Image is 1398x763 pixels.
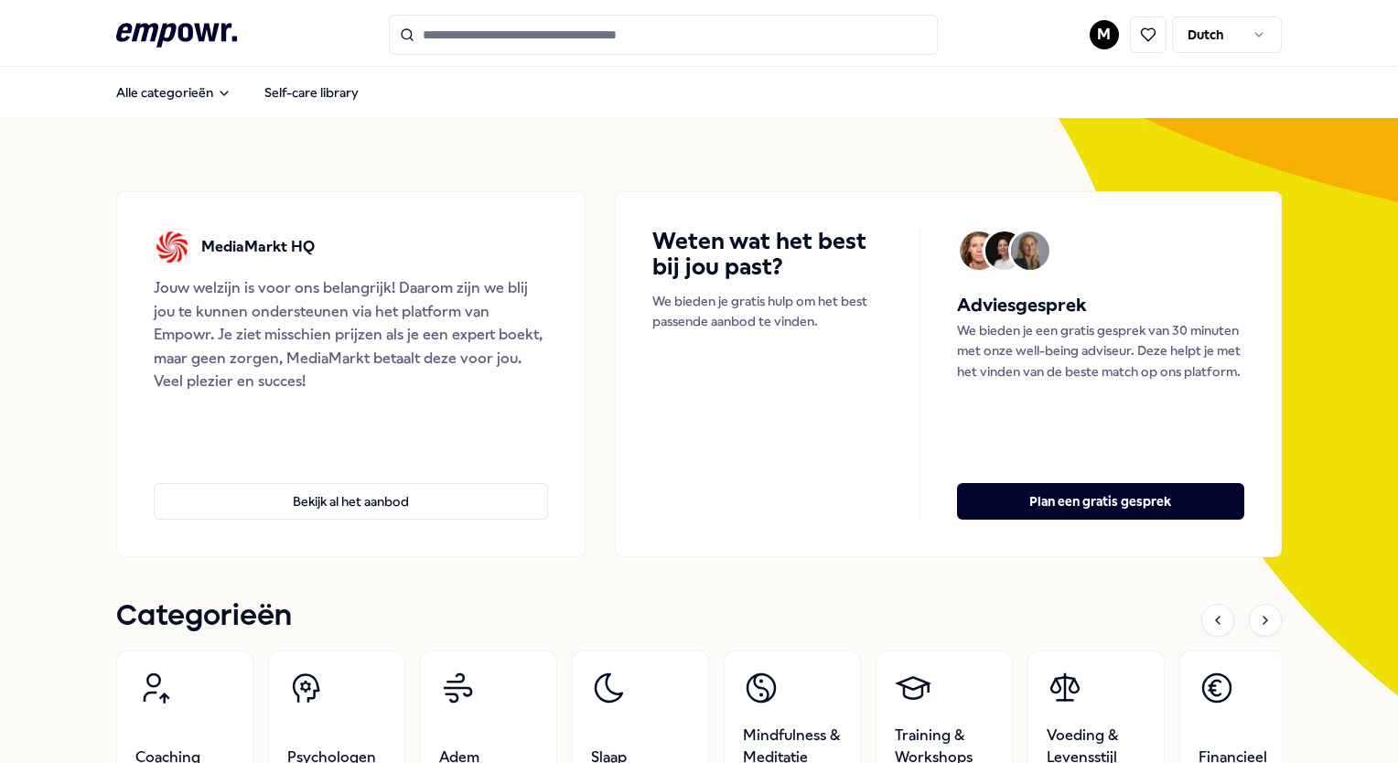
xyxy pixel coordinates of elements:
[985,231,1024,270] img: Avatar
[102,74,246,111] button: Alle categorieën
[154,276,548,393] div: Jouw welzijn is voor ons belangrijk! Daarom zijn we blij jou te kunnen ondersteunen via het platf...
[154,454,548,520] a: Bekijk al het aanbod
[201,235,315,259] p: MediaMarkt HQ
[154,229,190,265] img: MediaMarkt HQ
[957,291,1244,320] h5: Adviesgesprek
[1090,20,1119,49] button: M
[652,229,882,280] h4: Weten wat het best bij jou past?
[957,483,1244,520] button: Plan een gratis gesprek
[154,483,548,520] button: Bekijk al het aanbod
[389,15,938,55] input: Search for products, categories or subcategories
[957,320,1244,381] p: We bieden je een gratis gesprek van 30 minuten met onze well-being adviseur. Deze helpt je met he...
[250,74,373,111] a: Self-care library
[116,594,292,639] h1: Categorieën
[960,231,998,270] img: Avatar
[102,74,373,111] nav: Main
[1011,231,1049,270] img: Avatar
[652,291,882,332] p: We bieden je gratis hulp om het best passende aanbod te vinden.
